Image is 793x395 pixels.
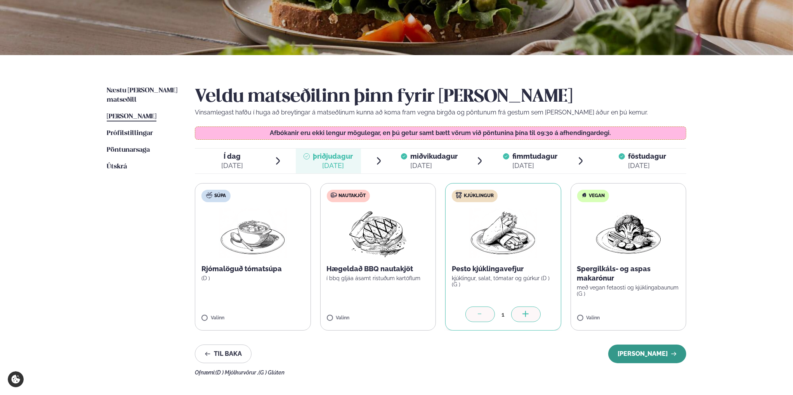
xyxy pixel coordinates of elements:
[215,369,259,376] span: (D ) Mjólkurvörur ,
[344,208,412,258] img: Beef-Meat.png
[107,163,127,170] span: Útskrá
[512,152,557,160] span: fimmtudagur
[452,275,555,288] p: kjúklingur, salat, tómatar og gúrkur (D ) (G )
[452,264,555,274] p: Pesto kjúklingavefjur
[327,275,430,281] p: í bbq gljáa ásamt ristuðum kartöflum
[313,161,353,170] div: [DATE]
[206,192,212,198] img: soup.svg
[107,87,177,103] span: Næstu [PERSON_NAME] matseðill
[331,192,337,198] img: beef.svg
[339,193,366,199] span: Nautakjöt
[195,345,252,363] button: Til baka
[107,112,156,121] a: [PERSON_NAME]
[107,86,179,105] a: Næstu [PERSON_NAME] matseðill
[410,161,458,170] div: [DATE]
[195,108,686,117] p: Vinsamlegast hafðu í huga að breytingar á matseðlinum kunna að koma fram vegna birgða og pöntunum...
[221,152,243,161] span: Í dag
[107,162,127,172] a: Útskrá
[577,264,680,283] p: Spergilkáls- og aspas makarónur
[469,208,537,258] img: Wraps.png
[456,192,462,198] img: chicken.svg
[327,264,430,274] p: Hægeldað BBQ nautakjöt
[201,275,304,281] p: (D )
[195,86,686,108] h2: Veldu matseðilinn þinn fyrir [PERSON_NAME]
[214,193,226,199] span: Súpa
[219,208,287,258] img: Soup.png
[589,193,605,199] span: Vegan
[107,147,150,153] span: Pöntunarsaga
[628,152,666,160] span: föstudagur
[107,113,156,120] span: [PERSON_NAME]
[8,371,24,387] a: Cookie settings
[410,152,458,160] span: miðvikudagur
[608,345,686,363] button: [PERSON_NAME]
[195,369,686,376] div: Ofnæmi:
[203,130,678,136] p: Afbókanir eru ekki lengur mögulegar, en þú getur samt bætt vörum við pöntunina þína til 09:30 á a...
[628,161,666,170] div: [DATE]
[107,129,153,138] a: Prófílstillingar
[221,161,243,170] div: [DATE]
[577,284,680,297] p: með vegan fetaosti og kjúklingabaunum (G )
[495,310,511,319] div: 1
[259,369,285,376] span: (G ) Glúten
[313,152,353,160] span: þriðjudagur
[594,208,663,258] img: Vegan.png
[107,130,153,137] span: Prófílstillingar
[581,192,587,198] img: Vegan.svg
[107,146,150,155] a: Pöntunarsaga
[464,193,494,199] span: Kjúklingur
[201,264,304,274] p: Rjómalöguð tómatsúpa
[512,161,557,170] div: [DATE]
